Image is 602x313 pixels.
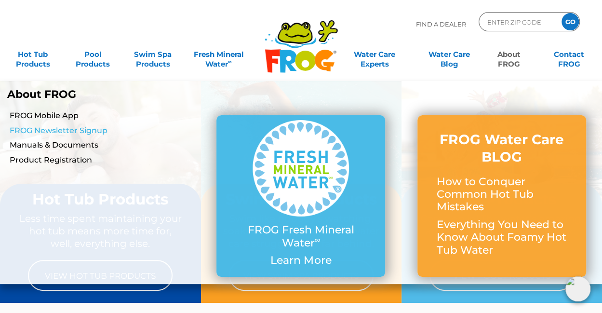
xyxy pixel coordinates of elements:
a: FROG Water Care BLOG How to Conquer Common Hot Tub Mistakes Everything You Need to Know About Foa... [437,131,567,261]
a: FROG Newsletter Signup [10,125,201,136]
input: Zip Code Form [486,15,551,29]
input: GO [562,13,579,30]
a: FROG Mobile App [10,110,201,121]
a: Hot TubProducts [10,45,56,64]
p: FROG Fresh Mineral Water [236,224,366,249]
p: Learn More [236,254,366,267]
a: Manuals & Documents [10,140,201,150]
a: Product Registration [10,155,201,165]
a: Water CareBlog [426,45,473,64]
a: AboutFROG [486,45,533,64]
a: ContactFROG [546,45,592,64]
p: Everything You Need to Know About Foamy Hot Tub Water [437,218,567,257]
p: How to Conquer Common Hot Tub Mistakes [437,176,567,214]
a: Swim SpaProducts [130,45,176,64]
h3: FROG Water Care BLOG [437,131,567,166]
img: openIcon [565,276,590,301]
b: About FROG [7,88,76,101]
p: Find A Dealer [416,12,466,36]
a: Fresh MineralWater∞ [189,45,248,64]
sup: ∞ [314,235,320,245]
a: Water CareExperts [337,45,413,64]
a: FROG Fresh Mineral Water∞ Learn More [236,120,366,272]
sup: ∞ [228,58,232,65]
a: PoolProducts [69,45,116,64]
